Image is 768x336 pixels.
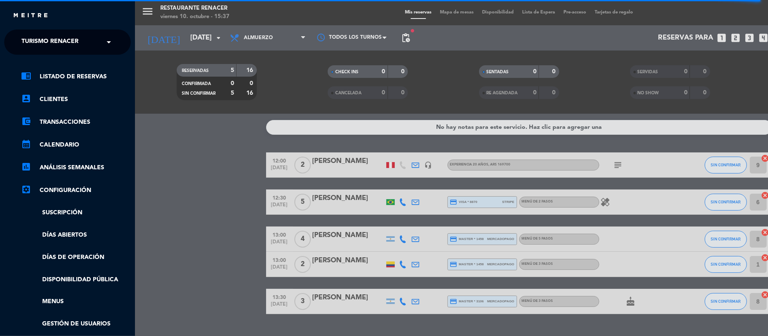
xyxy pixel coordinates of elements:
a: Disponibilidad pública [21,275,131,285]
i: account_box [21,93,31,104]
i: account_balance_wallet [21,116,31,126]
a: Gestión de usuarios [21,319,131,329]
a: account_balance_walletTransacciones [21,117,131,127]
a: assessmentANÁLISIS SEMANALES [21,163,131,173]
a: Configuración [21,185,131,195]
a: Suscripción [21,208,131,218]
i: calendar_month [21,139,31,149]
a: chrome_reader_modeListado de Reservas [21,72,131,82]
a: Días de Operación [21,253,131,262]
a: account_boxClientes [21,94,131,104]
i: chrome_reader_mode [21,71,31,81]
a: Menus [21,297,131,307]
span: Turismo Renacer [22,33,78,51]
i: settings_applications [21,184,31,195]
i: assessment [21,162,31,172]
a: Días abiertos [21,230,131,240]
img: MEITRE [13,13,49,19]
a: calendar_monthCalendario [21,140,131,150]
